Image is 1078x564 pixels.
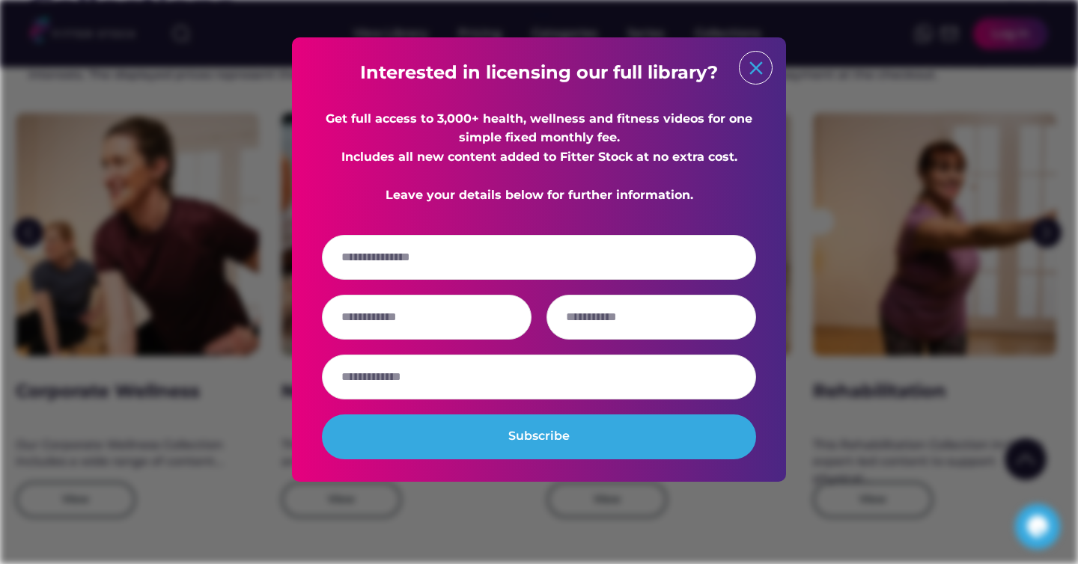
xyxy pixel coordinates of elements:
[1015,504,1063,549] iframe: chat widget
[745,57,767,79] button: close
[322,414,756,459] button: Subscribe
[360,61,718,83] strong: Interested in licensing our full library?
[322,109,756,205] div: Get full access to 3,000+ health, wellness and fitness videos for one simple fixed monthly fee. I...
